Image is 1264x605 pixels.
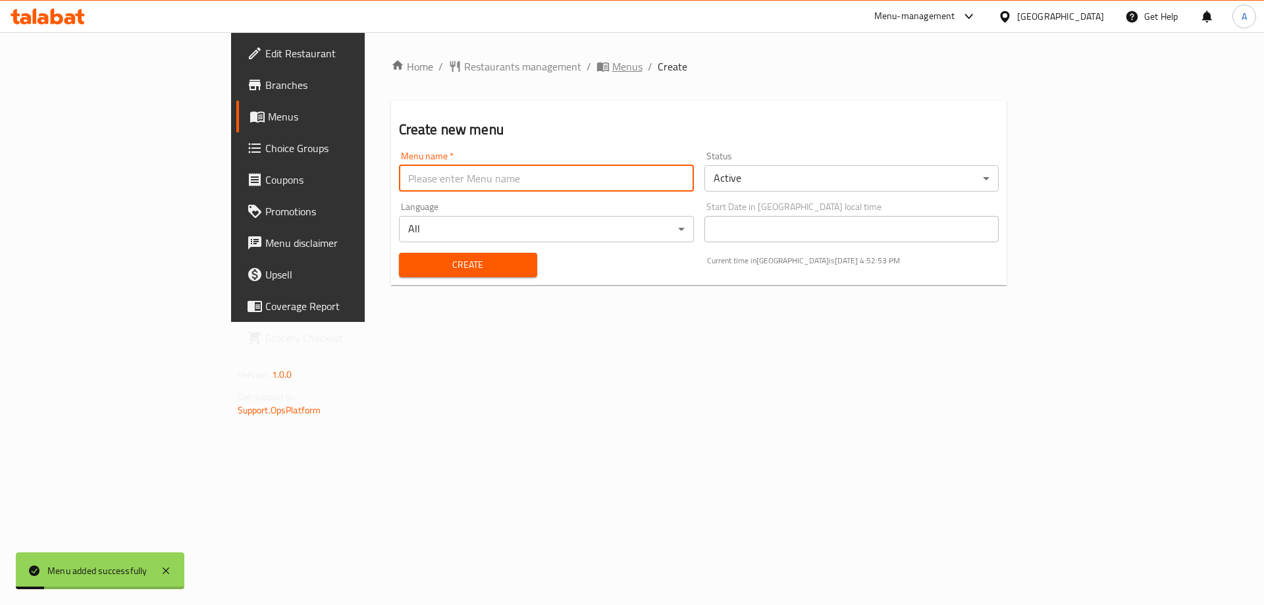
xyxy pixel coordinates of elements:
[707,255,999,267] p: Current time in [GEOGRAPHIC_DATA] is [DATE] 4:52:53 PM
[464,59,581,74] span: Restaurants management
[399,165,694,192] input: Please enter Menu name
[391,59,1007,74] nav: breadcrumb
[399,216,694,242] div: All
[704,165,999,192] div: Active
[265,203,432,219] span: Promotions
[236,164,442,196] a: Coupons
[265,267,432,282] span: Upsell
[265,298,432,314] span: Coverage Report
[238,402,321,419] a: Support.OpsPlatform
[448,59,581,74] a: Restaurants management
[874,9,955,24] div: Menu-management
[399,120,999,140] h2: Create new menu
[265,45,432,61] span: Edit Restaurant
[265,140,432,156] span: Choice Groups
[265,235,432,251] span: Menu disclaimer
[236,101,442,132] a: Menus
[265,330,432,346] span: Grocery Checklist
[236,322,442,354] a: Grocery Checklist
[236,132,442,164] a: Choice Groups
[399,253,537,277] button: Create
[236,259,442,290] a: Upsell
[612,59,643,74] span: Menus
[409,257,527,273] span: Create
[236,38,442,69] a: Edit Restaurant
[1017,9,1104,24] div: [GEOGRAPHIC_DATA]
[268,109,432,124] span: Menus
[587,59,591,74] li: /
[236,227,442,259] a: Menu disclaimer
[236,196,442,227] a: Promotions
[272,366,292,383] span: 1.0.0
[238,366,270,383] span: Version:
[596,59,643,74] a: Menus
[265,172,432,188] span: Coupons
[1242,9,1247,24] span: A
[265,77,432,93] span: Branches
[236,69,442,101] a: Branches
[47,564,147,578] div: Menu added successfully
[238,388,298,406] span: Get support on:
[236,290,442,322] a: Coverage Report
[648,59,652,74] li: /
[658,59,687,74] span: Create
